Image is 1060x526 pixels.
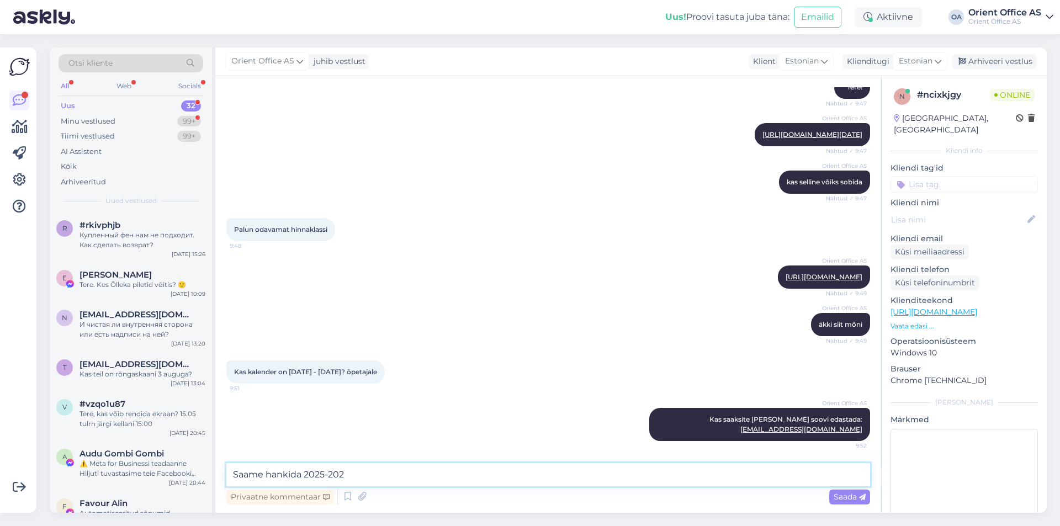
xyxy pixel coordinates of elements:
div: ⚠️ Meta for Businessi teadaanne Hiljuti tuvastasime teie Facebooki kontol ebatavalisi tegevusi. [... [79,459,205,479]
div: [DATE] 13:04 [171,379,205,387]
span: Orient Office AS [231,55,294,67]
div: Kliendi info [891,146,1038,156]
img: Askly Logo [9,56,30,77]
span: Nähtud ✓ 9:47 [825,99,867,108]
p: Vaata edasi ... [891,321,1038,331]
button: Emailid [794,7,841,28]
span: natalyamam3@gmail.com [79,310,194,320]
span: #vzqo1u87 [79,399,125,409]
span: Nähtud ✓ 9:49 [825,289,867,297]
div: Aktiivne [855,7,922,27]
span: F [62,502,67,511]
span: Orient Office AS [822,399,867,407]
a: [URL][DOMAIN_NAME] [891,307,977,317]
span: Nähtud ✓ 9:49 [825,337,867,345]
p: Märkmed [891,414,1038,426]
div: Klienditugi [842,56,889,67]
a: [URL][DOMAIN_NAME] [786,273,862,281]
a: [EMAIL_ADDRESS][DOMAIN_NAME] [740,425,862,433]
div: OA [948,9,964,25]
div: Küsi meiliaadressi [891,245,969,259]
p: Windows 10 [891,347,1038,359]
div: [DATE] 15:26 [172,250,205,258]
p: Kliendi telefon [891,264,1038,275]
div: И чистая ли внутренняя сторона или есть надписи на ней? [79,320,205,339]
b: Uus! [665,12,686,22]
div: Küsi telefoninumbrit [891,275,979,290]
p: Kliendi nimi [891,197,1038,209]
span: Orient Office AS [822,304,867,312]
div: 32 [181,100,201,111]
div: [DATE] 10:09 [171,290,205,298]
span: Orient Office AS [822,162,867,170]
p: Chrome [TECHNICAL_ID] [891,375,1038,386]
div: Tere, kas võib rendida ekraan? 15.05 tulrn järgi kellani 15:00 [79,409,205,429]
div: Uus [61,100,75,111]
div: [DATE] 13:20 [171,339,205,348]
span: Favour Alin [79,498,128,508]
div: Arhiveeri vestlus [952,54,1037,69]
span: v [62,403,67,411]
div: Orient Office AS [968,8,1041,17]
p: Kliendi email [891,233,1038,245]
div: # ncixkjgy [917,88,990,102]
div: Tere. Kes Õlleka piletid võitis? 🙂 [79,280,205,290]
div: Arhiveeritud [61,177,106,188]
div: Privaatne kommentaar [226,490,334,504]
div: AI Assistent [61,146,102,157]
span: kas selline võiks sobida [787,178,862,186]
div: Klient [749,56,776,67]
span: 9:48 [230,242,271,250]
span: Kas saaksite [PERSON_NAME] soovi edastada: [709,415,862,433]
span: n [899,92,905,100]
div: Minu vestlused [61,116,115,127]
span: äkki siit mõni [819,320,862,328]
textarea: Saame hankida 2025-202 [226,463,870,486]
span: 9:51 [230,384,271,392]
input: Lisa tag [891,176,1038,193]
span: Uued vestlused [105,196,157,206]
span: Nähtud ✓ 9:47 [825,194,867,203]
div: All [59,79,71,93]
span: Audu Gombi Gombi [79,449,164,459]
p: Klienditeekond [891,295,1038,306]
p: Operatsioonisüsteem [891,336,1038,347]
div: Web [114,79,134,93]
div: Tiimi vestlused [61,131,115,142]
div: Socials [176,79,203,93]
div: Proovi tasuta juba täna: [665,10,789,24]
div: [DATE] 20:45 [169,429,205,437]
span: #rkivphjb [79,220,120,230]
span: Kas kalender on [DATE] - [DATE]? õpetajale [234,368,377,376]
p: Brauser [891,363,1038,375]
span: E [62,274,67,282]
div: juhib vestlust [309,56,365,67]
span: Online [990,89,1035,101]
span: timakova.katrin@gmail.com [79,359,194,369]
span: Tere! [847,83,862,91]
span: Eva-Maria Virnas [79,270,152,280]
div: Orient Office AS [968,17,1041,26]
div: [PERSON_NAME] [891,397,1038,407]
div: Купленный фен нам не подходит. Как сделать возврат? [79,230,205,250]
span: Palun odavamat hinnaklassi [234,225,327,233]
input: Lisa nimi [891,214,1025,226]
span: r [62,224,67,232]
div: 99+ [177,116,201,127]
p: Kliendi tag'id [891,162,1038,174]
span: Nähtud ✓ 9:47 [825,147,867,155]
span: Orient Office AS [822,257,867,265]
div: 99+ [177,131,201,142]
span: Estonian [785,55,819,67]
div: [DATE] 20:44 [169,479,205,487]
span: A [62,453,67,461]
span: t [63,363,67,371]
span: n [62,314,67,322]
div: [GEOGRAPHIC_DATA], [GEOGRAPHIC_DATA] [894,113,1016,136]
a: Orient Office ASOrient Office AS [968,8,1053,26]
a: [URL][DOMAIN_NAME][DATE] [762,130,862,139]
span: Orient Office AS [822,114,867,123]
div: Kas teil on rõngaskaani 3 auguga? [79,369,205,379]
span: 9:52 [825,442,867,450]
span: Estonian [899,55,932,67]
